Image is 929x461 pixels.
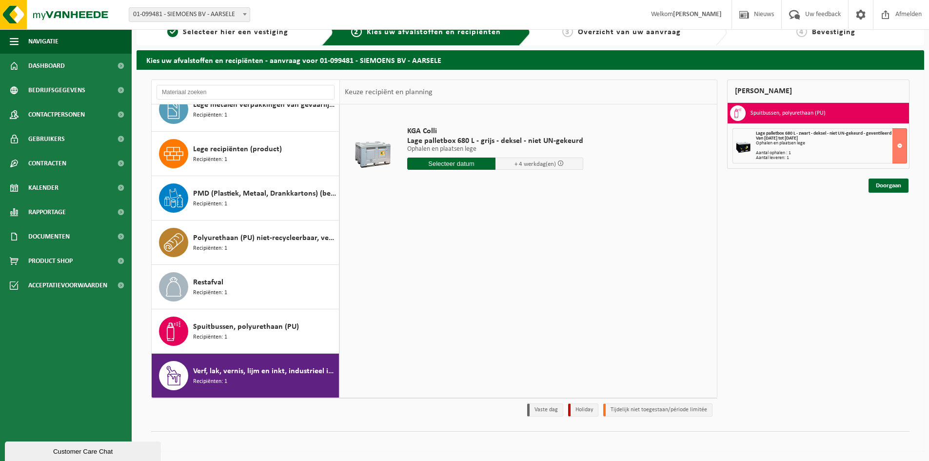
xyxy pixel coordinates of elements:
[869,179,909,193] a: Doorgaan
[28,224,70,249] span: Documenten
[28,78,85,102] span: Bedrijfsgegevens
[193,288,227,298] span: Recipiënten: 1
[167,26,178,37] span: 1
[751,105,826,121] h3: Spuitbussen, polyurethaan (PU)
[568,403,598,417] li: Holiday
[193,143,282,155] span: Lege recipiënten (product)
[407,126,583,136] span: KGA Colli
[812,28,855,36] span: Bevestiging
[193,200,227,209] span: Recipiënten: 1
[129,7,250,22] span: 01-099481 - SIEMOENS BV - AARSELE
[193,244,227,253] span: Recipiënten: 1
[562,26,573,37] span: 3
[152,176,339,220] button: PMD (Plastiek, Metaal, Drankkartons) (bedrijven) Recipiënten: 1
[193,321,299,333] span: Spuitbussen, polyurethaan (PU)
[28,29,59,54] span: Navigatie
[28,249,73,273] span: Product Shop
[28,102,85,127] span: Contactpersonen
[193,333,227,342] span: Recipiënten: 1
[28,54,65,78] span: Dashboard
[756,151,907,156] div: Aantal ophalen : 1
[183,28,288,36] span: Selecteer hier een vestiging
[152,265,339,309] button: Restafval Recipiënten: 1
[527,403,563,417] li: Vaste dag
[673,11,722,18] strong: [PERSON_NAME]
[756,141,907,146] div: Ophalen en plaatsen lege
[756,131,891,136] span: Lage palletbox 680 L - zwart - deksel - niet UN-gekeurd - geventileerd
[367,28,501,36] span: Kies uw afvalstoffen en recipiënten
[141,26,314,38] a: 1Selecteer hier een vestiging
[152,309,339,354] button: Spuitbussen, polyurethaan (PU) Recipiënten: 1
[193,277,223,288] span: Restafval
[152,132,339,176] button: Lege recipiënten (product) Recipiënten: 1
[351,26,362,37] span: 2
[28,200,66,224] span: Rapportage
[157,85,335,100] input: Materiaal zoeken
[407,136,583,146] span: Lage palletbox 680 L - grijs - deksel - niet UN-gekeurd
[796,26,807,37] span: 4
[603,403,712,417] li: Tijdelijk niet toegestaan/période limitée
[407,146,583,153] p: Ophalen en plaatsen lege
[514,161,556,167] span: + 4 werkdag(en)
[152,220,339,265] button: Polyurethaan (PU) niet-recycleerbaar, vervuild Recipiënten: 1
[5,440,163,461] iframe: chat widget
[407,158,495,170] input: Selecteer datum
[727,80,909,103] div: [PERSON_NAME]
[193,155,227,164] span: Recipiënten: 1
[193,99,336,111] span: Lege metalen verpakkingen van gevaarlijke stoffen
[28,151,66,176] span: Contracten
[152,354,339,398] button: Verf, lak, vernis, lijm en inkt, industrieel in kleinverpakking Recipiënten: 1
[193,377,227,386] span: Recipiënten: 1
[152,87,339,132] button: Lege metalen verpakkingen van gevaarlijke stoffen Recipiënten: 1
[129,8,250,21] span: 01-099481 - SIEMOENS BV - AARSELE
[28,273,107,298] span: Acceptatievoorwaarden
[756,136,798,141] strong: Van [DATE] tot [DATE]
[193,111,227,120] span: Recipiënten: 1
[193,365,336,377] span: Verf, lak, vernis, lijm en inkt, industrieel in kleinverpakking
[578,28,681,36] span: Overzicht van uw aanvraag
[756,156,907,160] div: Aantal leveren: 1
[28,176,59,200] span: Kalender
[193,188,336,200] span: PMD (Plastiek, Metaal, Drankkartons) (bedrijven)
[340,80,437,104] div: Keuze recipiënt en planning
[193,232,336,244] span: Polyurethaan (PU) niet-recycleerbaar, vervuild
[28,127,65,151] span: Gebruikers
[137,50,924,69] h2: Kies uw afvalstoffen en recipiënten - aanvraag voor 01-099481 - SIEMOENS BV - AARSELE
